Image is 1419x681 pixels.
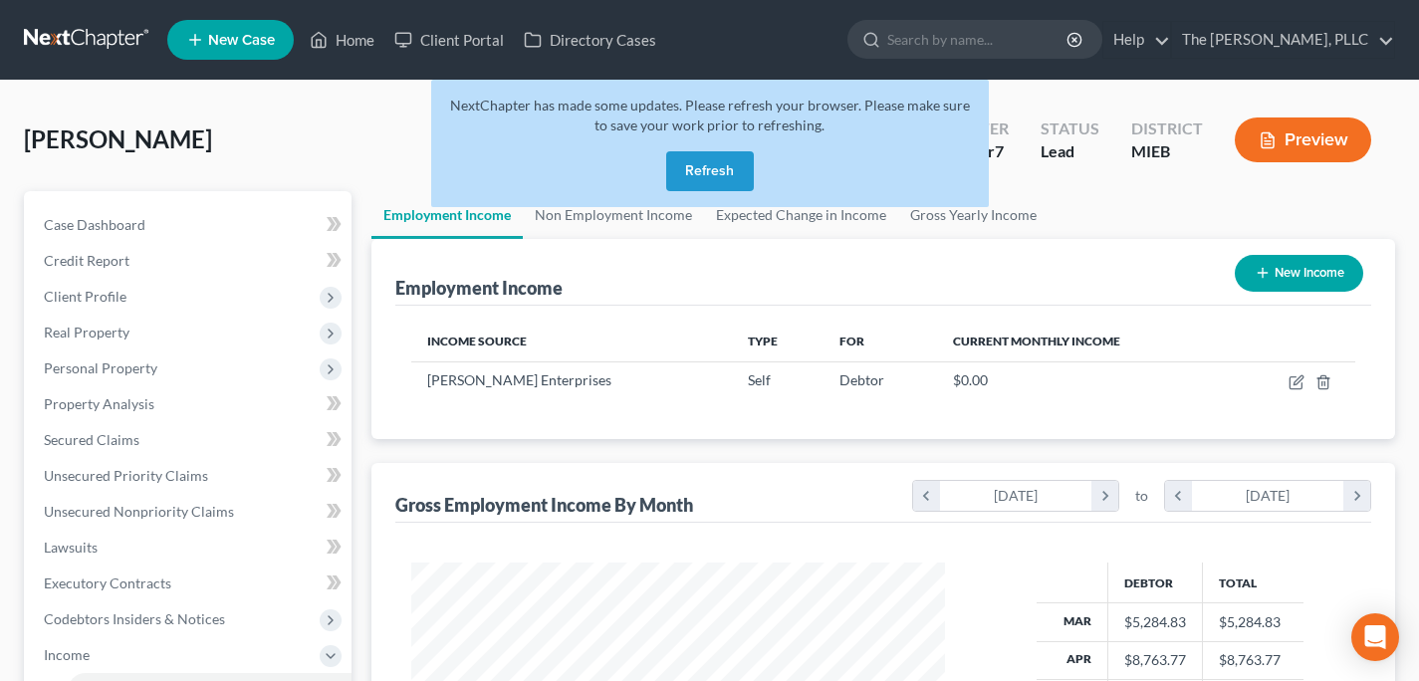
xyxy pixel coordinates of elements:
span: Credit Report [44,252,129,269]
span: Type [748,334,778,348]
a: Unsecured Nonpriority Claims [28,494,352,530]
a: The [PERSON_NAME], PLLC [1172,22,1394,58]
div: Status [1041,117,1099,140]
div: MIEB [1131,140,1203,163]
div: $5,284.83 [1124,612,1186,632]
span: Personal Property [44,359,157,376]
span: Lawsuits [44,539,98,556]
span: NextChapter has made some updates. Please refresh your browser. Please make sure to save your wor... [450,97,970,133]
span: to [1135,486,1148,506]
div: $8,763.77 [1124,650,1186,670]
a: Credit Report [28,243,352,279]
a: Property Analysis [28,386,352,422]
span: Unsecured Priority Claims [44,467,208,484]
div: Gross Employment Income By Month [395,493,693,517]
a: Executory Contracts [28,566,352,601]
div: District [1131,117,1203,140]
i: chevron_right [1343,481,1370,511]
a: Directory Cases [514,22,666,58]
a: Secured Claims [28,422,352,458]
span: Secured Claims [44,431,139,448]
span: $0.00 [953,371,988,388]
th: Total [1202,563,1303,602]
a: Home [300,22,384,58]
a: Help [1103,22,1170,58]
td: $8,763.77 [1202,641,1303,679]
span: [PERSON_NAME] [24,124,212,153]
span: Debtor [839,371,884,388]
span: Unsecured Nonpriority Claims [44,503,234,520]
th: Debtor [1107,563,1202,602]
div: [DATE] [1192,481,1344,511]
span: Real Property [44,324,129,340]
div: Lead [1041,140,1099,163]
i: chevron_left [913,481,940,511]
span: Case Dashboard [44,216,145,233]
i: chevron_right [1091,481,1118,511]
span: Income Source [427,334,527,348]
td: $5,284.83 [1202,603,1303,641]
div: Open Intercom Messenger [1351,613,1399,661]
span: Income [44,646,90,663]
a: Case Dashboard [28,207,352,243]
th: Apr [1037,641,1108,679]
div: Employment Income [395,276,563,300]
span: For [839,334,864,348]
span: New Case [208,33,275,48]
button: Preview [1235,117,1371,162]
input: Search by name... [887,21,1069,58]
span: Client Profile [44,288,126,305]
a: Lawsuits [28,530,352,566]
span: 7 [995,141,1004,160]
a: Client Portal [384,22,514,58]
span: Executory Contracts [44,574,171,591]
i: chevron_left [1165,481,1192,511]
th: Mar [1037,603,1108,641]
button: Refresh [666,151,754,191]
span: [PERSON_NAME] Enterprises [427,371,611,388]
span: Self [748,371,771,388]
span: Current Monthly Income [953,334,1120,348]
button: New Income [1235,255,1363,292]
a: Employment Income [371,191,523,239]
div: [DATE] [940,481,1092,511]
span: Property Analysis [44,395,154,412]
a: Unsecured Priority Claims [28,458,352,494]
span: Codebtors Insiders & Notices [44,610,225,627]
